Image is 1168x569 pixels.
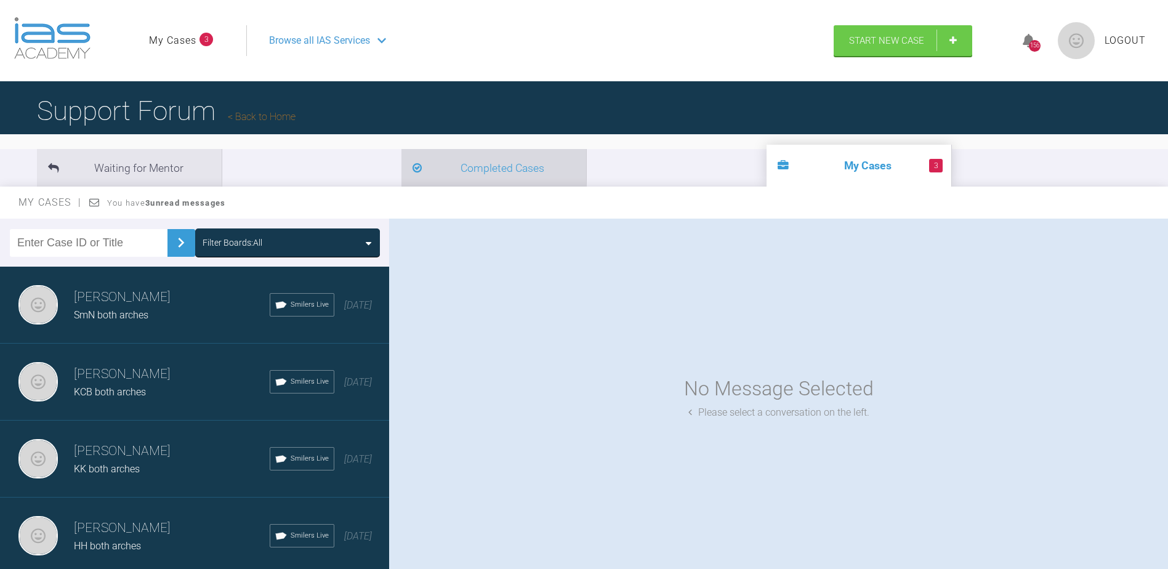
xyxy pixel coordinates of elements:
span: [DATE] [344,376,372,388]
span: Smilers Live [291,299,329,310]
img: Nikolaos Mitropoulos [18,516,58,555]
span: 3 [199,33,213,46]
div: Filter Boards: All [203,236,262,249]
h3: [PERSON_NAME] [74,364,270,385]
span: Smilers Live [291,530,329,541]
h3: [PERSON_NAME] [74,287,270,308]
h3: [PERSON_NAME] [74,518,270,539]
span: 3 [929,159,943,172]
img: Nikolaos Mitropoulos [18,285,58,325]
h1: Support Forum [37,89,296,132]
img: Nikolaos Mitropoulos [18,362,58,402]
li: My Cases [767,145,951,187]
strong: 3 unread messages [145,198,225,208]
img: logo-light.3e3ef733.png [14,17,91,59]
a: My Cases [149,33,196,49]
img: Nikolaos Mitropoulos [18,439,58,478]
span: Smilers Live [291,453,329,464]
span: My Cases [18,196,82,208]
a: Start New Case [834,25,972,56]
li: Completed Cases [401,149,586,187]
div: No Message Selected [684,373,874,405]
img: chevronRight.28bd32b0.svg [171,233,191,252]
span: KK both arches [74,463,140,475]
li: Waiting for Mentor [37,149,222,187]
input: Enter Case ID or Title [10,229,167,257]
span: [DATE] [344,530,372,542]
img: profile.png [1058,22,1095,59]
div: 156 [1029,40,1041,52]
span: Smilers Live [291,376,329,387]
span: HH both arches [74,540,141,552]
span: [DATE] [344,453,372,465]
span: SmN both arches [74,309,148,321]
span: KCB both arches [74,386,146,398]
a: Logout [1105,33,1146,49]
div: Please select a conversation on the left. [688,405,869,421]
span: Start New Case [849,35,924,46]
span: [DATE] [344,299,372,311]
h3: [PERSON_NAME] [74,441,270,462]
span: Browse all IAS Services [269,33,370,49]
a: Back to Home [228,111,296,123]
span: You have [107,198,226,208]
